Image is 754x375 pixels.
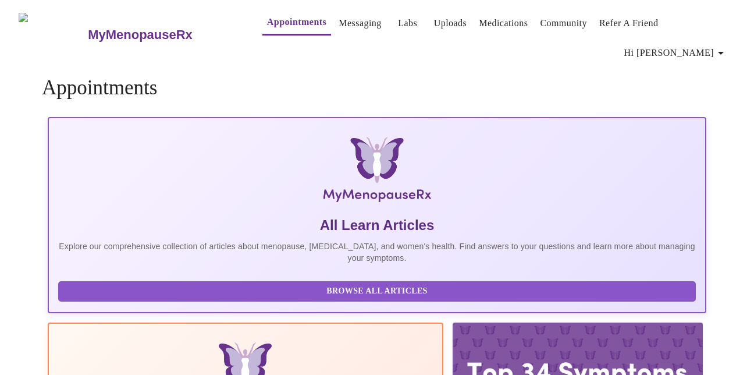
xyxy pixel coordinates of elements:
[70,284,684,299] span: Browse All Articles
[429,12,472,35] button: Uploads
[58,281,696,302] button: Browse All Articles
[479,15,528,31] a: Medications
[157,137,597,207] img: MyMenopauseRx Logo
[620,41,732,65] button: Hi [PERSON_NAME]
[334,12,386,35] button: Messaging
[540,15,587,31] a: Community
[42,76,712,100] h4: Appointments
[19,13,87,56] img: MyMenopauseRx Logo
[262,10,331,36] button: Appointments
[58,240,696,264] p: Explore our comprehensive collection of articles about menopause, [MEDICAL_DATA], and women's hea...
[474,12,532,35] button: Medications
[88,27,193,43] h3: MyMenopauseRx
[339,15,381,31] a: Messaging
[599,15,659,31] a: Refer a Friend
[398,15,417,31] a: Labs
[535,12,592,35] button: Community
[434,15,467,31] a: Uploads
[595,12,663,35] button: Refer a Friend
[87,15,239,55] a: MyMenopauseRx
[624,45,728,61] span: Hi [PERSON_NAME]
[58,216,696,235] h5: All Learn Articles
[267,14,326,30] a: Appointments
[389,12,426,35] button: Labs
[58,285,699,295] a: Browse All Articles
